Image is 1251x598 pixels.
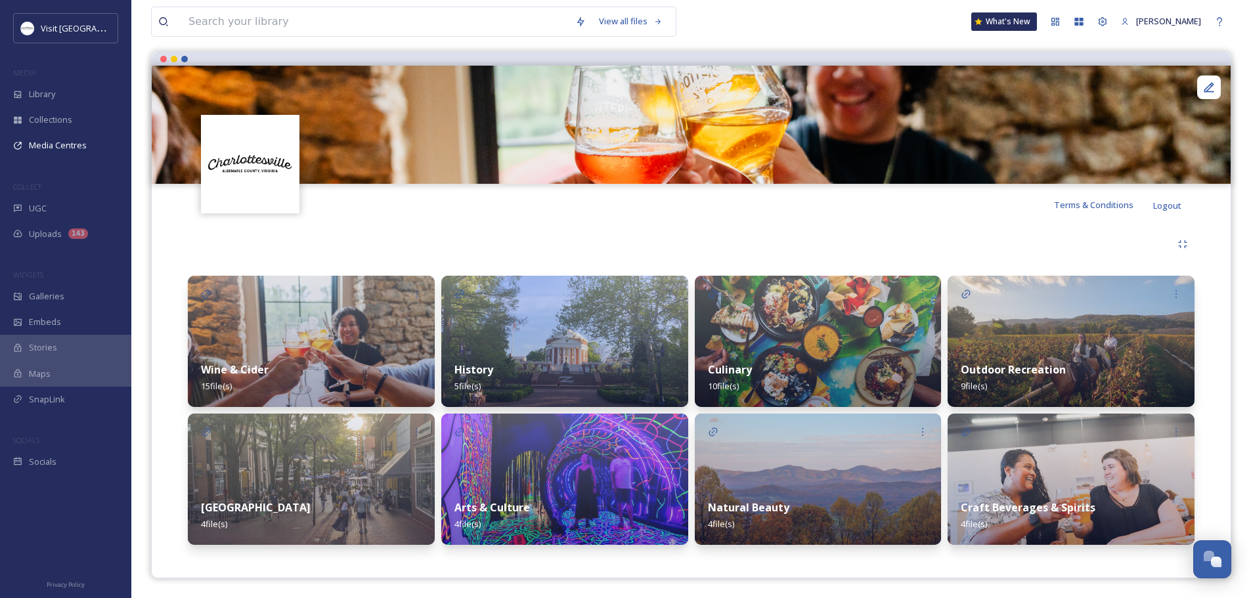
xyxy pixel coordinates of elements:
strong: Arts & Culture [454,500,530,515]
span: WIDGETS [13,270,43,280]
span: 10 file(s) [708,380,739,392]
strong: Natural Beauty [708,500,789,515]
a: What's New [971,12,1037,31]
strong: Wine & Cider [201,362,269,377]
span: 5 file(s) [454,380,481,392]
img: Charlottesville%27s%2520Historic%2520Pedestrian%2520Downtown%2520Mall%2520-%2520Photo%2520Credit%... [188,414,435,545]
span: 15 file(s) [201,380,232,392]
span: Media Centres [29,139,87,152]
span: Visit [GEOGRAPHIC_DATA] [41,22,143,34]
a: Terms & Conditions [1054,197,1153,213]
strong: Outdoor Recreation [961,362,1066,377]
span: 4 file(s) [201,518,227,530]
span: Library [29,88,55,100]
span: Embeds [29,316,61,328]
img: Blue_Ridge_Shenandoah_SS_01%2520%283%29.jpg [695,414,942,545]
span: Uploads [29,228,62,240]
span: 9 file(s) [961,380,987,392]
strong: History [454,362,493,377]
img: Circle%20Logo.png [203,116,298,211]
strong: Craft Beverages & Spirits [961,500,1095,515]
img: SMS02519%2520%281%29.jpg [948,276,1195,407]
span: Galleries [29,290,64,303]
span: Logout [1153,200,1181,211]
span: SnapLink [29,393,65,406]
img: b1ead265-684e-49c2-94a1-bed708dda874.jpg [695,276,942,407]
a: Privacy Policy [47,576,85,591]
img: IX_SSuchak_117.jpg [441,414,688,545]
span: [PERSON_NAME] [1136,15,1201,27]
a: [PERSON_NAME] [1114,9,1208,34]
strong: Culinary [708,362,752,377]
a: View all files [592,9,669,34]
span: Maps [29,368,51,380]
span: Stories [29,341,57,354]
span: Terms & Conditions [1054,199,1133,211]
img: 64a97168-0427-4f67-b101-9d7ce184f481.jpg [948,414,1195,545]
span: Collections [29,114,72,126]
span: MEDIA [13,68,36,77]
img: 00221083-6aa6-4053-8a31-fc9e6e43a90e.jpg [188,276,435,407]
span: SOCIALS [13,435,39,445]
span: 4 file(s) [708,518,734,530]
span: UGC [29,202,47,215]
img: Circle%20Logo.png [21,22,34,35]
button: Open Chat [1193,540,1231,578]
div: 143 [68,228,88,239]
span: 4 file(s) [454,518,481,530]
span: COLLECT [13,182,41,192]
span: 4 file(s) [961,518,987,530]
img: UVA%2520Rotunda%2520in%2520Spring%2520-%2520Photo%2520Credit%2520-%2520Brantley%2520Ussery%2520%2... [441,276,688,407]
strong: [GEOGRAPHIC_DATA] [201,500,311,515]
span: Socials [29,456,56,468]
input: Search your library [182,7,569,36]
span: Privacy Policy [47,580,85,589]
img: DSC08741.jpg [152,66,1231,184]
